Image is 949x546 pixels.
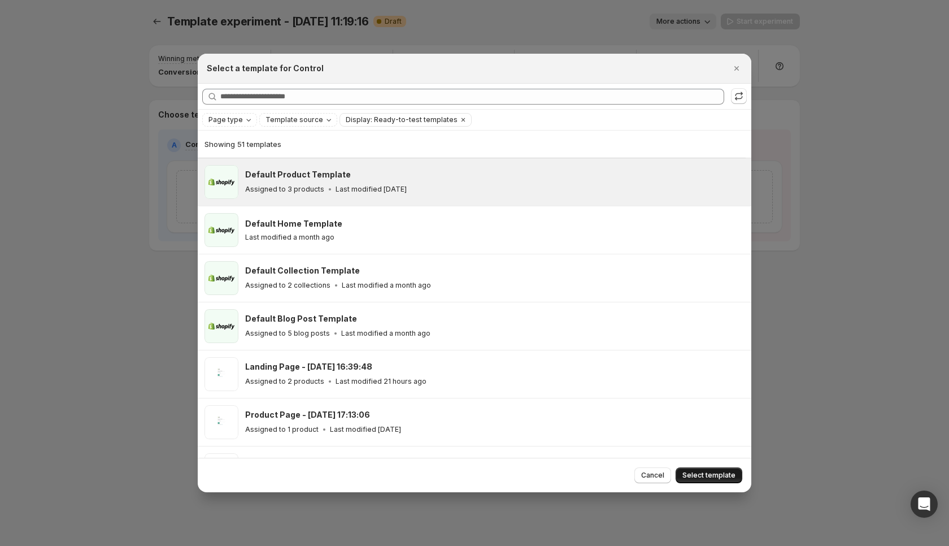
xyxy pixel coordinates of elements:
h3: Landing Page - [DATE] 16:39:48 [245,361,372,372]
h3: Default Blog Post Template [245,313,357,324]
span: Display: Ready-to-test templates [346,115,458,124]
span: Cancel [641,471,664,480]
button: Select template [676,467,742,483]
button: Close [729,60,745,76]
h3: Default Home Template [245,218,342,229]
h3: Default Product Template [245,169,351,180]
img: Default Blog Post Template [204,309,238,343]
p: Last modified a month ago [342,281,431,290]
p: Assigned to 2 collections [245,281,330,290]
img: Default Product Template [204,165,238,199]
p: Last modified 21 hours ago [336,377,426,386]
h3: Product Page - [DATE] 17:13:06 [245,409,370,421]
p: Assigned to 1 product [245,425,319,434]
p: Assigned to 5 blog posts [245,329,330,338]
h3: Default Collection Template [245,265,360,276]
button: Page type [203,114,256,126]
p: Last modified a month ago [245,233,334,242]
p: Last modified a month ago [341,329,430,338]
p: Assigned to 3 products [245,185,324,194]
span: Select template [682,471,735,480]
span: Page type [208,115,243,124]
button: Cancel [634,467,671,483]
p: Assigned to 2 products [245,377,324,386]
img: Default Home Template [204,213,238,247]
button: Display: Ready-to-test templates [340,114,458,126]
img: Default Collection Template [204,261,238,295]
span: Template source [265,115,323,124]
button: Clear [458,114,469,126]
h2: Select a template for Control [207,63,324,74]
button: Template source [260,114,337,126]
p: Last modified [DATE] [336,185,407,194]
div: Open Intercom Messenger [911,491,938,518]
span: Showing 51 templates [204,140,281,149]
p: Last modified [DATE] [330,425,401,434]
h3: Landing Page - [DATE] 17:47:00 [245,457,372,469]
